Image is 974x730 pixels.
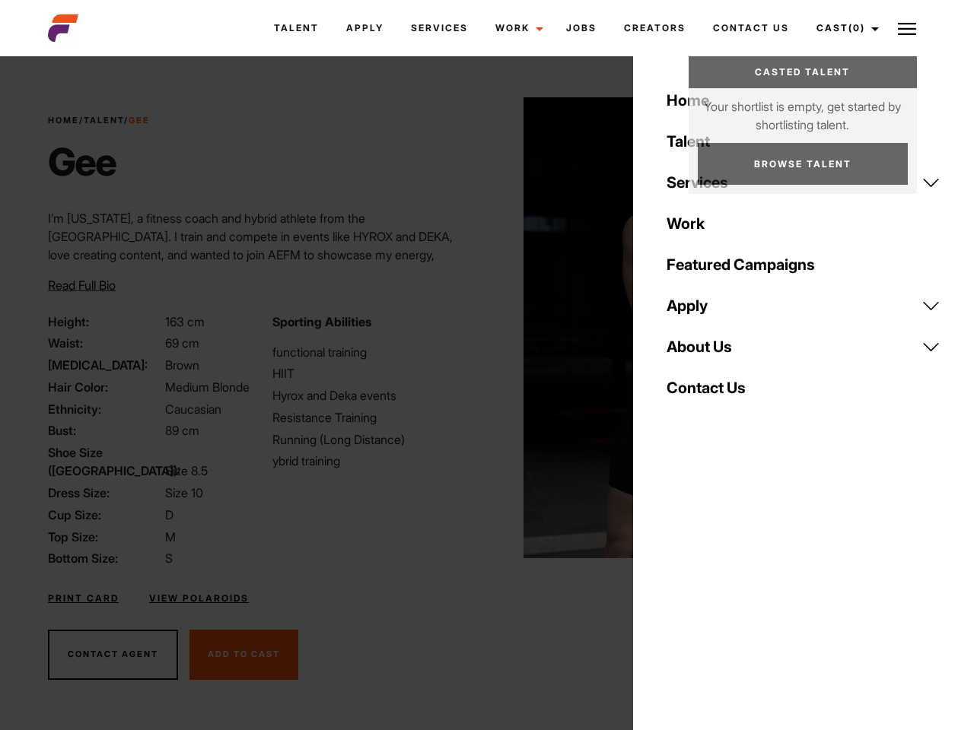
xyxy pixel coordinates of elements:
[48,313,162,331] span: Height:
[48,334,162,352] span: Waist:
[848,22,865,33] span: (0)
[48,421,162,440] span: Bust:
[272,430,478,449] li: Running (Long Distance)
[657,162,950,203] a: Services
[272,343,478,361] li: functional training
[48,378,162,396] span: Hair Color:
[165,401,221,417] span: Caucasian
[552,8,610,49] a: Jobs
[898,20,916,38] img: Burger icon
[657,244,950,285] a: Featured Campaigns
[48,278,116,293] span: Read Full Bio
[272,408,478,427] li: Resistance Training
[482,8,552,49] a: Work
[165,463,208,478] span: Size 8.5
[657,121,950,162] a: Talent
[699,8,803,49] a: Contact Us
[272,364,478,382] li: HIIT
[272,386,478,405] li: Hyrox and Deka events
[48,592,119,605] a: Print Card
[698,143,908,185] a: Browse Talent
[260,8,333,49] a: Talent
[129,115,150,125] strong: Gee
[165,485,203,500] span: Size 10
[48,276,116,294] button: Read Full Bio
[48,528,162,546] span: Top Size:
[610,8,699,49] a: Creators
[689,88,917,134] p: Your shortlist is empty, get started by shortlisting talent.
[657,203,950,244] a: Work
[165,357,199,373] span: Brown
[189,630,298,680] button: Add To Cast
[48,484,162,502] span: Dress Size:
[165,335,199,351] span: 69 cm
[397,8,482,49] a: Services
[165,507,173,522] span: D
[84,115,124,125] a: Talent
[48,115,79,125] a: Home
[165,423,199,438] span: 89 cm
[149,592,249,605] a: View Polaroids
[333,8,397,49] a: Apply
[657,326,950,367] a: About Us
[657,285,950,326] a: Apply
[165,314,205,329] span: 163 cm
[165,379,250,395] span: Medium Blonde
[165,551,173,566] span: S
[272,314,371,329] strong: Sporting Abilities
[48,549,162,567] span: Bottom Size:
[48,209,478,282] p: I’m [US_STATE], a fitness coach and hybrid athlete from the [GEOGRAPHIC_DATA]. I train and compet...
[689,56,917,88] a: Casted Talent
[48,443,162,480] span: Shoe Size ([GEOGRAPHIC_DATA]):
[803,8,888,49] a: Cast(0)
[48,114,150,127] span: / /
[48,13,78,43] img: cropped-aefm-brand-fav-22-square.png
[657,367,950,408] a: Contact Us
[48,506,162,524] span: Cup Size:
[208,649,280,659] span: Add To Cast
[657,80,950,121] a: Home
[48,139,150,185] h1: Gee
[165,529,176,544] span: M
[48,630,178,680] button: Contact Agent
[272,452,478,470] li: ybrid training
[48,400,162,418] span: Ethnicity:
[48,356,162,374] span: [MEDICAL_DATA]:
